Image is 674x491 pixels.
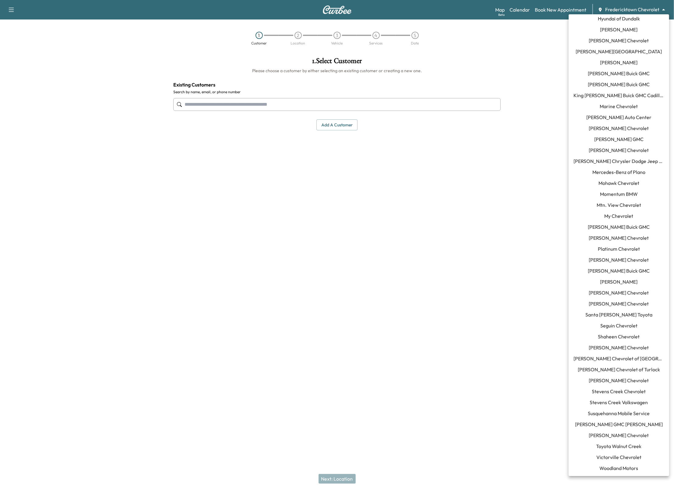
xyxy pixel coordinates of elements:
[586,114,651,121] span: [PERSON_NAME] Auto Center
[600,322,637,329] span: Seguin Chevrolet
[589,432,649,439] span: [PERSON_NAME] Chevrolet
[600,465,638,472] span: Woodland Motors
[592,168,645,176] span: Mercedes-Benz of Plano
[573,157,664,165] span: [PERSON_NAME] Chrysler Dodge Jeep RAM of [GEOGRAPHIC_DATA]
[605,212,633,220] span: My Chevrolet
[597,201,641,209] span: Mtn. View Chevrolet
[589,125,649,132] span: [PERSON_NAME] Chevrolet
[573,355,664,362] span: [PERSON_NAME] Chevrolet of [GEOGRAPHIC_DATA]
[589,344,649,351] span: [PERSON_NAME] Chevrolet
[588,267,650,274] span: [PERSON_NAME] Buick GMC
[596,454,641,461] span: Victorville Chevrolet
[589,234,649,242] span: [PERSON_NAME] Chevrolet
[598,15,640,22] span: Hyundai of Dundalk
[600,26,638,33] span: [PERSON_NAME]
[600,278,638,285] span: [PERSON_NAME]
[598,245,640,253] span: Platinum Chevrolet
[588,81,650,88] span: [PERSON_NAME] Buick GMC
[589,256,649,263] span: [PERSON_NAME] Chevrolet
[589,289,649,296] span: [PERSON_NAME] Chevrolet
[594,136,644,143] span: [PERSON_NAME] GMC
[592,388,646,395] span: Stevens Creek Chevrolet
[600,103,638,110] span: Marine Chevrolet
[598,179,639,187] span: Mohawk Chevrolet
[585,311,652,318] span: Santa [PERSON_NAME] Toyota
[573,92,664,99] span: King [PERSON_NAME] Buick GMC Cadillac
[588,410,650,417] span: Susquehanna Mobile Service
[576,48,662,55] span: [PERSON_NAME][GEOGRAPHIC_DATA]
[589,300,649,307] span: [PERSON_NAME] Chevrolet
[589,377,649,384] span: [PERSON_NAME] Chevrolet
[600,59,638,66] span: [PERSON_NAME]
[575,421,663,428] span: [PERSON_NAME] GMC [PERSON_NAME]
[589,37,649,44] span: [PERSON_NAME] Chevrolet
[589,147,649,154] span: [PERSON_NAME] Chevrolet
[596,443,642,450] span: Toyota Walnut Creek
[590,399,648,406] span: Stevens Creek Volkswagen
[588,223,650,231] span: [PERSON_NAME] Buick GMC
[598,333,640,340] span: Shaheen Chevrolet
[588,70,650,77] span: [PERSON_NAME] Buick GMC
[578,366,660,373] span: [PERSON_NAME] Chevrolet of Turlock
[600,190,638,198] span: Momentum BMW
